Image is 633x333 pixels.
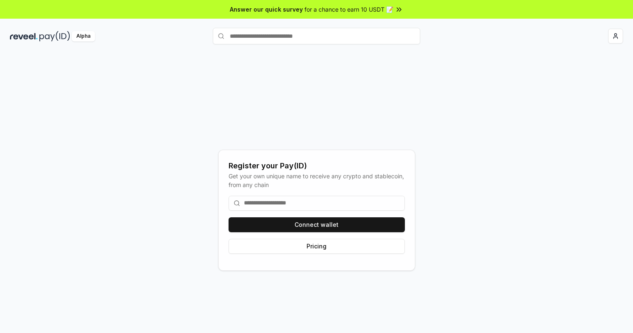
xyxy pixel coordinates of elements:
span: Answer our quick survey [230,5,303,14]
div: Get your own unique name to receive any crypto and stablecoin, from any chain [229,172,405,189]
span: for a chance to earn 10 USDT 📝 [304,5,393,14]
img: reveel_dark [10,31,38,41]
button: Pricing [229,239,405,254]
button: Connect wallet [229,217,405,232]
div: Register your Pay(ID) [229,160,405,172]
img: pay_id [39,31,70,41]
div: Alpha [72,31,95,41]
